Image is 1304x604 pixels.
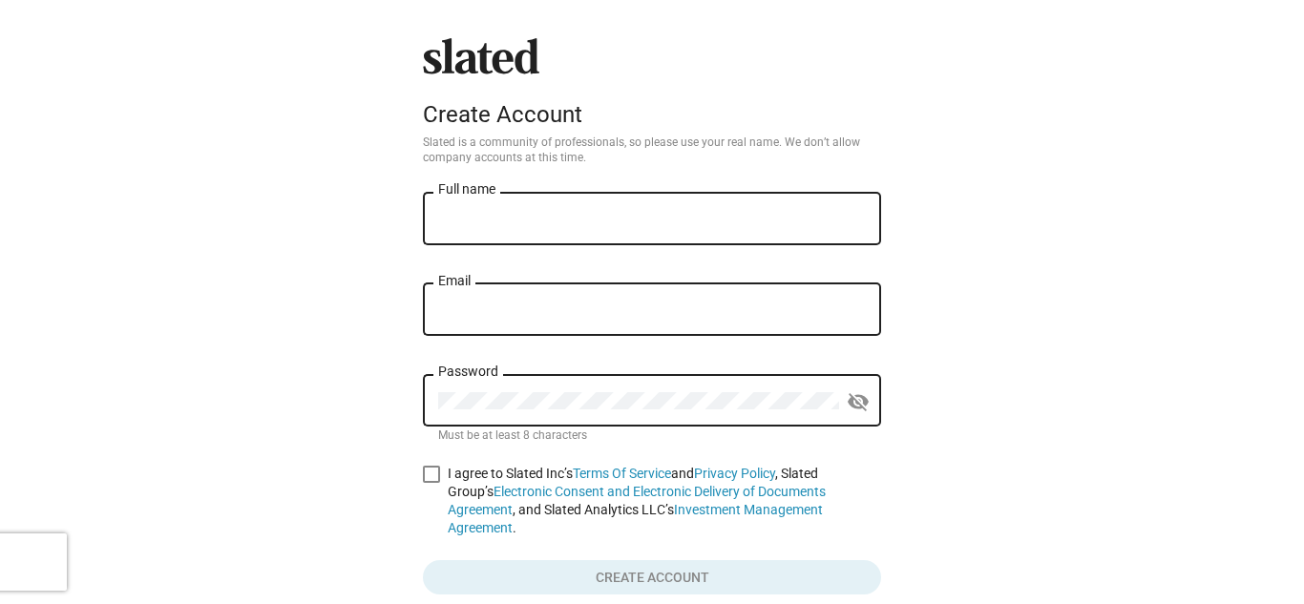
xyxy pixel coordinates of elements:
a: Terms Of Service [573,466,671,481]
a: Privacy Policy [694,466,775,481]
p: Slated is a community of professionals, so please use your real name. We don’t allow company acco... [423,135,881,166]
div: Create Account [423,101,881,128]
span: I agree to Slated Inc’s and , Slated Group’s , and Slated Analytics LLC’s . [448,465,881,537]
a: Electronic Consent and Electronic Delivery of Documents Agreement [448,484,826,517]
mat-hint: Must be at least 8 characters [438,428,587,444]
button: Show password [839,383,877,421]
mat-icon: visibility_off [847,387,870,417]
sl-branding: Create Account [423,38,881,135]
